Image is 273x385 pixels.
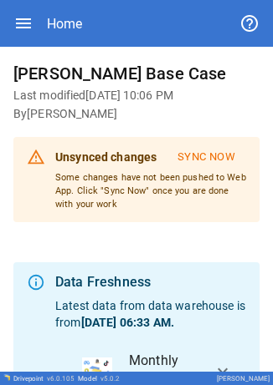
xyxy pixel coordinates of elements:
[213,361,233,381] span: expand_more
[167,144,246,171] button: Sync Now
[55,297,246,331] p: Latest data from data warehouse is from
[82,357,112,384] img: data_logo
[47,375,75,382] span: v 6.0.105
[13,60,260,87] h6: [PERSON_NAME] Base Case
[13,87,260,105] h6: Last modified [DATE] 10:06 PM
[217,375,270,382] div: [PERSON_NAME]
[55,150,157,164] b: Unsynced changes
[81,316,174,329] b: [DATE] 06:33 AM .
[55,272,246,292] div: Data Freshness
[3,374,10,381] img: Drivepoint
[13,375,75,382] div: Drivepoint
[100,375,120,382] span: v 5.0.2
[78,375,120,382] div: Model
[47,16,82,32] div: Home
[55,171,246,210] p: Some changes have not been pushed to Web App. Click "Sync Now" once you are done with your work
[13,105,260,124] h6: By [PERSON_NAME]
